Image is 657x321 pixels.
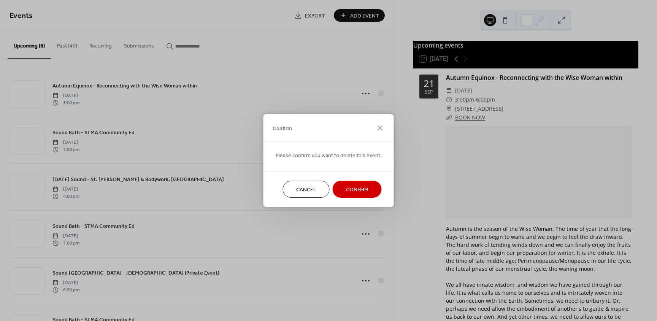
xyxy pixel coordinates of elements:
span: Confirm [273,124,292,132]
span: Confirm [346,186,368,194]
span: Cancel [296,186,316,194]
button: Confirm [333,181,382,198]
button: Cancel [283,181,330,198]
span: Please confirm you want to delete this event. [276,152,382,160]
